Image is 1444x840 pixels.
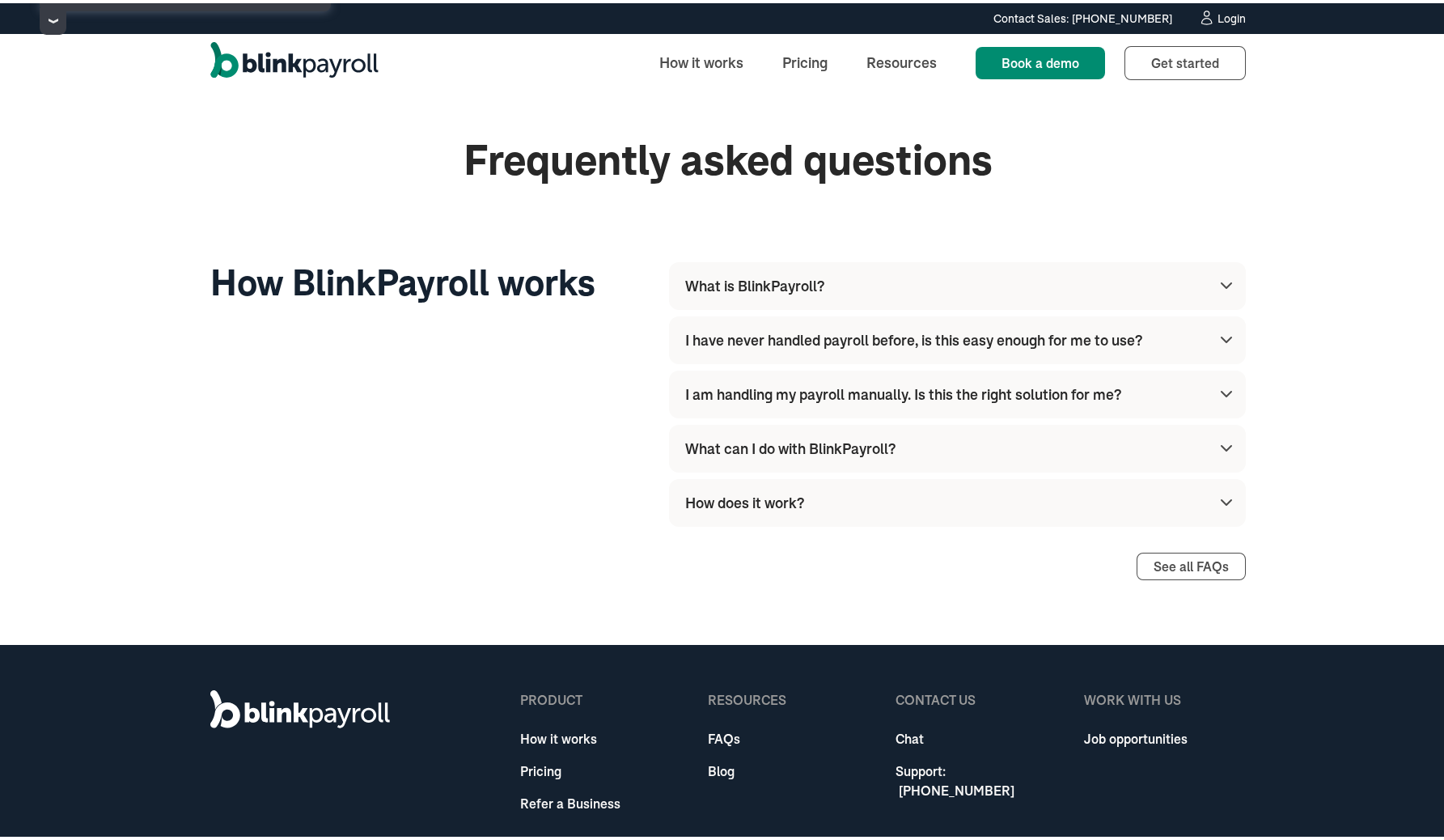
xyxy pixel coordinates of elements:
a: Blog [708,758,786,778]
a: Pricing [769,42,841,77]
div: What is BlinkPayroll? [685,272,824,294]
div: Login [1217,10,1246,21]
div: product [520,687,620,706]
a: Resources [853,42,950,77]
div: I am handling my payroll manually. Is this the right solution for me? [685,380,1121,402]
a: Pricing [520,758,620,778]
div: Contact Us [896,687,1057,706]
a: Support: [PHONE_NUMBER] [896,758,1057,797]
h3: How BlinkPayroll works [210,259,643,302]
div: See all FAQs [1154,557,1229,570]
a: Chat [896,726,1057,745]
a: How it works [646,42,756,77]
h2: Frequently asked questions [210,134,1246,180]
a: Job opportunities [1084,726,1188,745]
a: How it works [520,726,620,745]
div: What can I do with BlinkPayroll? [685,435,896,456]
a: FAQs [708,726,786,745]
a: Get started [1124,43,1246,77]
div: Contact Sales: [PHONE_NUMBER] [993,7,1172,24]
div: How does it work? [685,489,804,511]
a: Login [1198,6,1246,24]
div: WORK WITH US [1084,687,1188,706]
div: Resources [708,687,786,706]
a: home [210,39,379,81]
span: Book a demo [1001,52,1079,68]
div: I have never handled payroll before, is this easy enough for me to use? [685,326,1142,348]
span: Get started [1151,52,1219,68]
a: See all FAQs [1137,549,1246,577]
a: Book a demo [976,44,1105,76]
a: Refer a Business [520,791,620,810]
